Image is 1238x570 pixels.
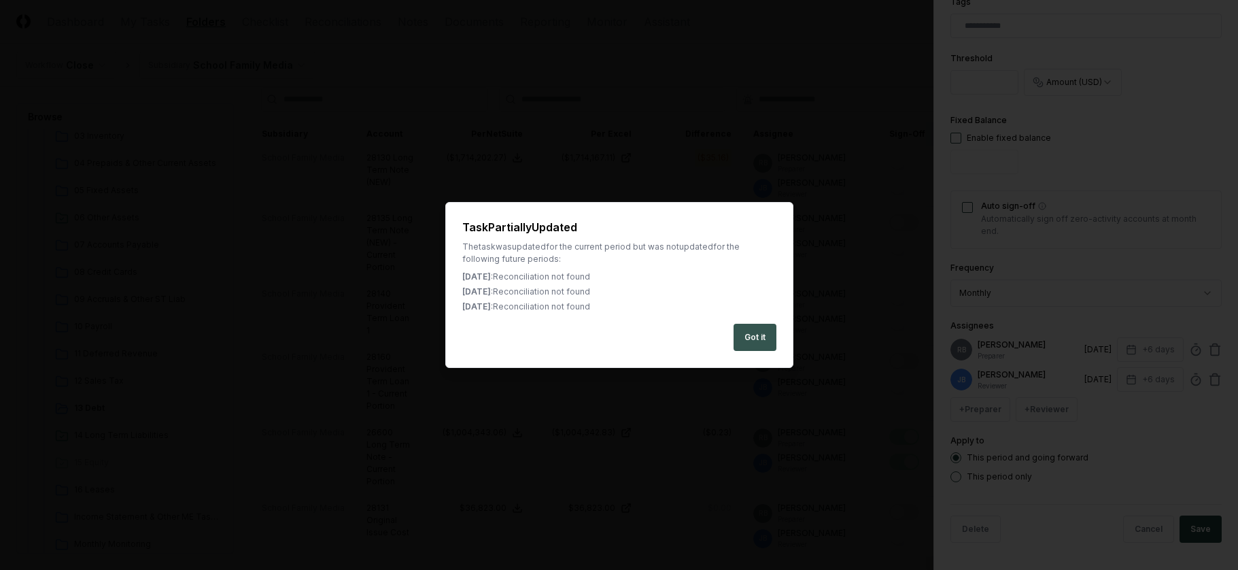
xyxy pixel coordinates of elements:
button: Got it [734,324,776,351]
h2: Task Partially Updated [462,219,776,235]
span: [DATE] [462,286,491,297]
span: [DATE] [462,301,491,312]
div: The task was updated for the current period but was not updated for the following future periods: [462,241,776,265]
span: [DATE] [462,271,491,282]
span: : Reconciliation not found [491,286,590,297]
span: : Reconciliation not found [491,301,590,312]
span: : Reconciliation not found [491,271,590,282]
